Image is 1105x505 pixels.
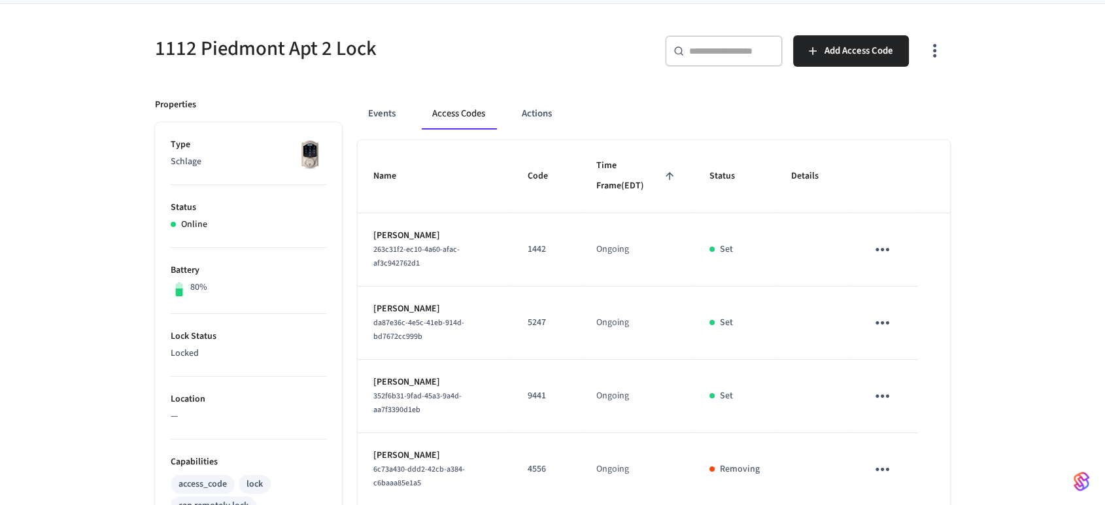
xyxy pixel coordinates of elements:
[720,389,733,403] p: Set
[358,98,406,130] button: Events
[709,166,752,186] span: Status
[1074,471,1089,492] img: SeamLogoGradient.69752ec5.svg
[793,35,909,67] button: Add Access Code
[581,213,694,287] td: Ongoing
[373,464,465,489] span: 6c73a430-ddd2-42cb-a384-c6baaa85e1a5
[171,347,326,360] p: Locked
[155,35,545,62] h5: 1112 Piedmont Apt 2 Lock
[528,462,565,476] p: 4556
[581,287,694,360] td: Ongoing
[824,43,893,60] span: Add Access Code
[171,155,326,169] p: Schlage
[171,138,326,152] p: Type
[422,98,496,130] button: Access Codes
[171,409,326,423] p: —
[511,98,562,130] button: Actions
[171,201,326,215] p: Status
[581,360,694,433] td: Ongoing
[373,317,464,342] span: da87e36c-4e5c-41eb-914d-bd7672cc999b
[528,243,565,256] p: 1442
[181,218,207,232] p: Online
[528,166,565,186] span: Code
[373,229,496,243] p: [PERSON_NAME]
[294,138,326,171] img: Schlage Sense Smart Deadbolt with Camelot Trim, Front
[171,455,326,469] p: Capabilities
[373,375,496,389] p: [PERSON_NAME]
[171,264,326,277] p: Battery
[246,478,263,491] div: lock
[720,462,760,476] p: Removing
[373,449,496,462] p: [PERSON_NAME]
[528,389,565,403] p: 9441
[358,98,950,130] div: ant example
[171,392,326,406] p: Location
[720,316,733,330] p: Set
[155,98,196,112] p: Properties
[190,281,207,294] p: 80%
[373,244,460,269] span: 263c31f2-ec10-4a60-afac-af3c942762d1
[596,156,678,197] span: Time Frame(EDT)
[178,478,227,491] div: access_code
[373,391,462,415] span: 352f6b31-9fad-45a3-9a4d-aa7f3390d1eb
[528,316,565,330] p: 5247
[373,302,496,316] p: [PERSON_NAME]
[791,166,836,186] span: Details
[373,166,413,186] span: Name
[720,243,733,256] p: Set
[171,330,326,343] p: Lock Status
